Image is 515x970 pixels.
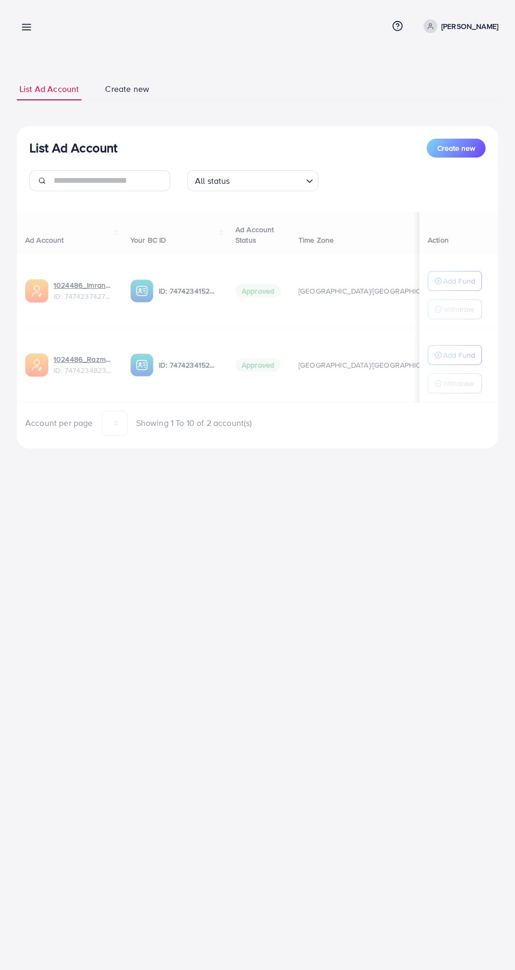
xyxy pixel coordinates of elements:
a: [PERSON_NAME] [419,19,498,33]
span: Create new [437,143,475,153]
span: Create new [105,83,149,95]
button: Create new [427,139,486,158]
span: All status [193,173,232,189]
h3: List Ad Account [29,140,117,155]
span: List Ad Account [19,83,79,95]
input: Search for option [233,171,302,189]
div: Search for option [187,170,318,191]
p: [PERSON_NAME] [441,20,498,33]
